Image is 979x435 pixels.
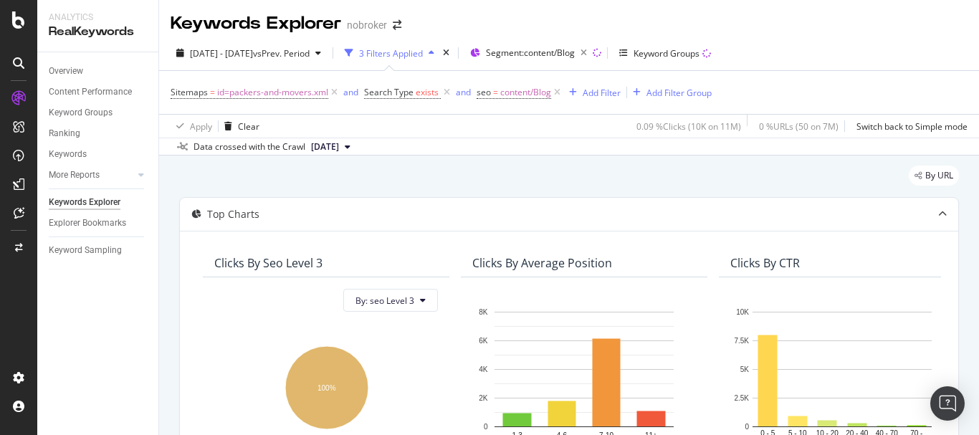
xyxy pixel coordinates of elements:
div: legacy label [909,166,959,186]
div: Ranking [49,126,80,141]
div: 3 Filters Applied [359,47,423,59]
a: Keyword Groups [49,105,148,120]
text: 0 [484,423,488,431]
text: 2.5K [734,394,749,402]
span: content/Blog [500,82,551,102]
button: [DATE] - [DATE]vsPrev. Period [171,42,327,64]
button: Apply [171,115,212,138]
text: 7.5K [734,337,749,345]
div: times [440,46,452,60]
span: exists [416,86,439,98]
div: Keyword Groups [634,47,699,59]
span: By URL [925,171,953,180]
a: Overview [49,64,148,79]
div: RealKeywords [49,24,147,40]
a: Keyword Sampling [49,243,148,258]
text: 2K [479,394,488,402]
div: More Reports [49,168,100,183]
text: 0 [745,423,749,431]
span: 2025 Aug. 4th [311,140,339,153]
a: Content Performance [49,85,148,100]
a: Explorer Bookmarks [49,216,148,231]
text: 6K [479,337,488,345]
button: and [456,85,471,99]
svg: A chart. [214,339,438,431]
span: id=packers-and-movers.xml [217,82,328,102]
a: Ranking [49,126,148,141]
div: Keywords Explorer [49,195,120,210]
div: Open Intercom Messenger [930,386,965,421]
div: Add Filter Group [646,87,712,99]
a: Keywords Explorer [49,195,148,210]
button: Add Filter [563,84,621,101]
button: and [343,85,358,99]
div: Clicks By seo Level 3 [214,256,323,270]
span: Search Type [364,86,414,98]
span: = [493,86,498,98]
div: Switch back to Simple mode [856,120,968,133]
div: 0.09 % Clicks ( 10K on 11M ) [636,120,741,133]
button: Segment:content/Blog [464,42,593,64]
button: 3 Filters Applied [339,42,440,64]
text: 8K [479,308,488,316]
div: Clear [238,120,259,133]
button: Keyword Groups [613,42,717,64]
div: Overview [49,64,83,79]
div: nobroker [347,18,387,32]
span: [DATE] - [DATE] [190,47,253,59]
div: Clicks By Average Position [472,256,612,270]
span: seo [477,86,491,98]
span: vs Prev. Period [253,47,310,59]
span: Sitemaps [171,86,208,98]
a: More Reports [49,168,134,183]
div: Content Performance [49,85,132,100]
div: Apply [190,120,212,133]
div: Keyword Groups [49,105,113,120]
button: Switch back to Simple mode [851,115,968,138]
div: Keywords Explorer [171,11,341,36]
text: 100% [317,384,336,392]
div: and [456,86,471,98]
a: Keywords [49,147,148,162]
span: By: seo Level 3 [355,295,414,307]
div: and [343,86,358,98]
div: Data crossed with the Crawl [194,140,305,153]
div: Explorer Bookmarks [49,216,126,231]
span: Segment: content/Blog [486,47,575,59]
div: Add Filter [583,87,621,99]
span: = [210,86,215,98]
text: 10K [736,308,749,316]
button: [DATE] [305,138,356,156]
div: Top Charts [207,207,259,221]
div: Keywords [49,147,87,162]
div: Keyword Sampling [49,243,122,258]
button: Clear [219,115,259,138]
button: By: seo Level 3 [343,289,438,312]
text: 4K [479,365,488,373]
text: 5K [740,365,750,373]
div: Analytics [49,11,147,24]
div: 0 % URLs ( 50 on 7M ) [759,120,839,133]
div: Clicks By CTR [730,256,800,270]
button: Add Filter Group [627,84,712,101]
div: arrow-right-arrow-left [393,20,401,30]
